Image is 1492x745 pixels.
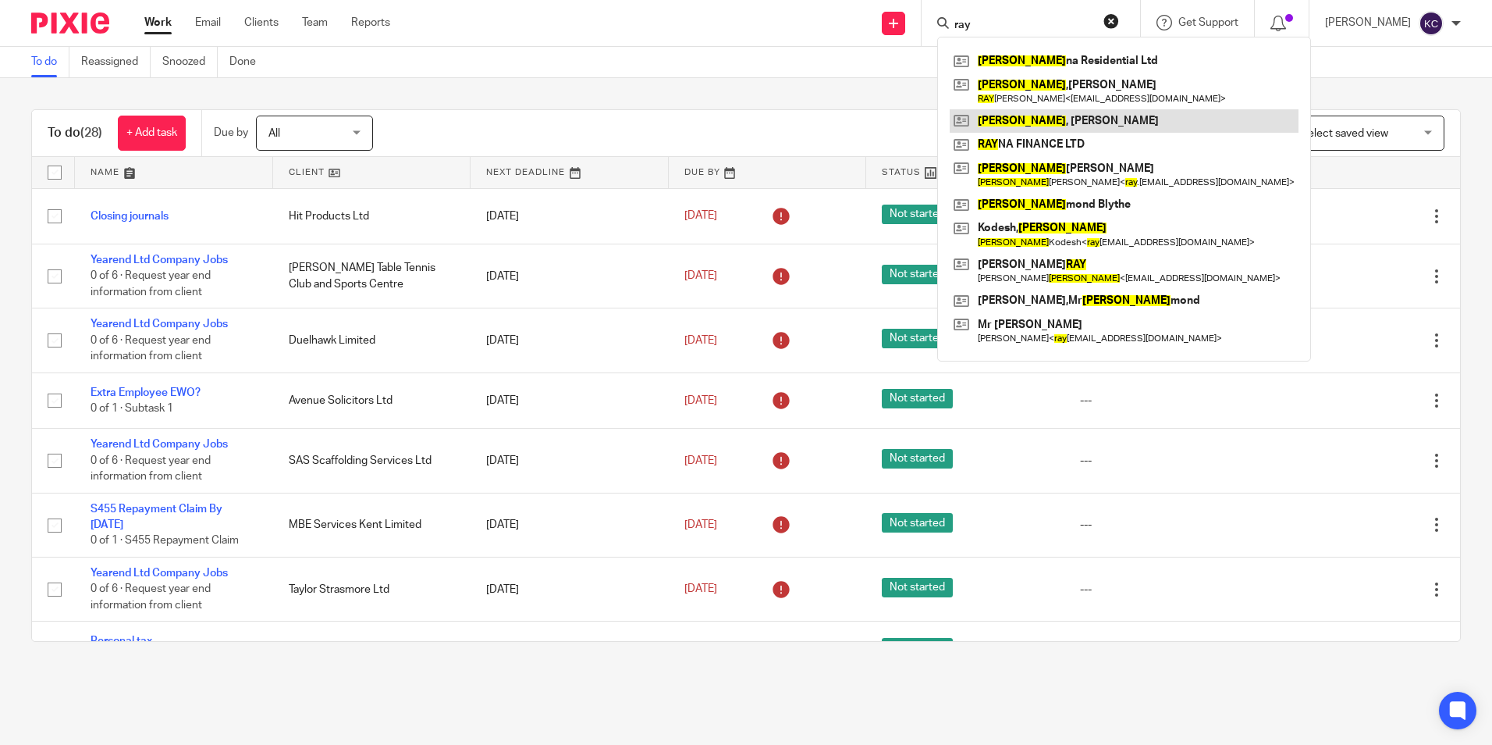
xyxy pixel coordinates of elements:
span: Not started [882,449,953,469]
a: Extra Employee EWO? [91,387,201,398]
td: Taylor Strasmore Ltd [273,557,471,621]
td: [DATE] [471,372,669,428]
td: [DATE] [471,557,669,621]
img: svg%3E [1419,11,1444,36]
span: 0 of 6 · Request year end information from client [91,335,211,362]
a: Reassigned [81,47,151,77]
a: To do [31,47,69,77]
span: [DATE] [684,270,717,281]
a: Closing journals [91,211,169,222]
td: [DATE] [471,188,669,244]
span: Not started [882,329,953,348]
a: Email [195,15,221,30]
span: 0 of 1 · Subtask 1 [91,403,173,414]
span: Get Support [1178,17,1238,28]
span: [DATE] [684,584,717,595]
span: [DATE] [684,211,717,222]
span: Not started [882,638,953,658]
a: Team [302,15,328,30]
a: Reports [351,15,390,30]
span: 0 of 6 · Request year end information from client [91,584,211,611]
a: Yearend Ltd Company Jobs [91,439,228,450]
span: Not started [882,265,953,284]
a: Yearend Ltd Company Jobs [91,568,228,579]
span: 0 of 6 · Request year end information from client [91,455,211,483]
td: SAS Scaffolding Services Ltd [273,429,471,493]
span: [DATE] [684,455,717,466]
span: 0 of 1 · S455 Repayment Claim [91,536,239,547]
input: Search [953,19,1093,33]
a: Yearend Ltd Company Jobs [91,255,228,266]
span: Not started [882,205,953,224]
div: --- [1080,453,1247,469]
span: [DATE] [684,519,717,530]
span: [DATE] [684,335,717,346]
a: Work [144,15,172,30]
td: [DATE] [471,308,669,372]
div: --- [1080,517,1247,533]
span: Select saved view [1301,128,1388,139]
img: Pixie [31,12,109,34]
td: Hit Products Ltd [273,188,471,244]
button: Clear [1103,13,1119,29]
span: Not started [882,578,953,597]
a: S455 Repayment Claim By [DATE] [91,504,222,530]
div: --- [1080,393,1247,408]
td: [PERSON_NAME] [273,622,471,677]
a: Clients [244,15,279,30]
a: Snoozed [162,47,218,77]
td: [DATE] [471,244,669,308]
p: [PERSON_NAME] [1325,15,1411,30]
td: Avenue Solicitors Ltd [273,372,471,428]
span: [DATE] [684,395,717,406]
span: (28) [80,127,102,139]
h1: To do [48,125,102,141]
span: 0 of 6 · Request year end information from client [91,271,211,298]
a: + Add task [118,116,186,151]
td: [DATE] [471,493,669,557]
td: Duelhawk Limited [273,308,471,372]
p: Due by [214,125,248,141]
td: [PERSON_NAME] Table Tennis Club and Sports Centre [273,244,471,308]
td: MBE Services Kent Limited [273,493,471,557]
span: Not started [882,389,953,408]
span: Not started [882,513,953,533]
td: [DATE] [471,429,669,493]
span: All [268,128,280,139]
a: Done [229,47,268,77]
td: [DATE] [471,622,669,677]
a: Personal tax [91,636,152,647]
a: Yearend Ltd Company Jobs [91,319,228,330]
div: --- [1080,582,1247,597]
